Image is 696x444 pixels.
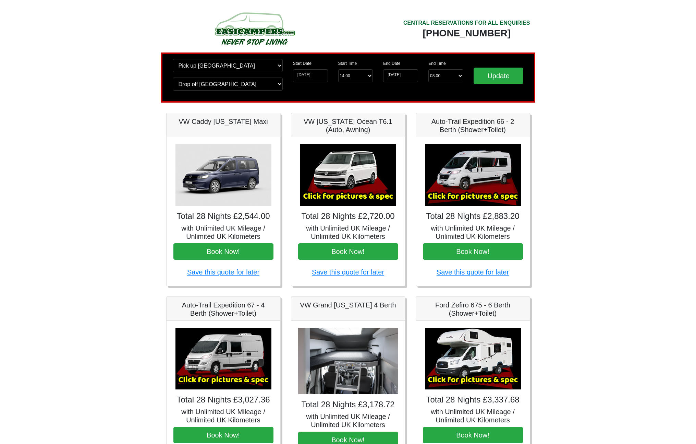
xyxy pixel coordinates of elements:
[338,60,357,67] label: Start Time
[423,224,523,241] h5: with Unlimited UK Mileage / Unlimited UK Kilometers
[312,268,384,276] a: Save this quote for later
[423,243,523,260] button: Book Now!
[403,27,530,39] div: [PHONE_NUMBER]
[383,69,418,82] input: Return Date
[298,117,398,134] h5: VW [US_STATE] Ocean T6.1 (Auto, Awning)
[293,69,328,82] input: Start Date
[293,60,312,67] label: Start Date
[175,328,271,389] img: Auto-Trail Expedition 67 - 4 Berth (Shower+Toilet)
[437,268,509,276] a: Save this quote for later
[175,144,271,206] img: VW Caddy California Maxi
[403,19,530,27] div: CENTRAL RESERVATIONS FOR ALL ENQUIRIES
[425,328,521,389] img: Ford Zefiro 675 - 6 Berth (Shower+Toilet)
[173,243,273,260] button: Book Now!
[173,301,273,317] h5: Auto-Trail Expedition 67 - 4 Berth (Shower+Toilet)
[298,412,398,429] h5: with Unlimited UK Mileage / Unlimited UK Kilometers
[383,60,400,67] label: End Date
[425,144,521,206] img: Auto-Trail Expedition 66 - 2 Berth (Shower+Toilet)
[298,400,398,410] h4: Total 28 Nights £3,178.72
[298,211,398,221] h4: Total 28 Nights £2,720.00
[423,427,523,443] button: Book Now!
[173,408,273,424] h5: with Unlimited UK Mileage / Unlimited UK Kilometers
[423,117,523,134] h5: Auto-Trail Expedition 66 - 2 Berth (Shower+Toilet)
[423,301,523,317] h5: Ford Zefiro 675 - 6 Berth (Shower+Toilet)
[423,395,523,405] h4: Total 28 Nights £3,337.68
[423,408,523,424] h5: with Unlimited UK Mileage / Unlimited UK Kilometers
[173,395,273,405] h4: Total 28 Nights £3,027.36
[300,144,396,206] img: VW California Ocean T6.1 (Auto, Awning)
[187,268,259,276] a: Save this quote for later
[173,117,273,126] h5: VW Caddy [US_STATE] Maxi
[474,68,524,84] input: Update
[428,60,446,67] label: End Time
[298,224,398,241] h5: with Unlimited UK Mileage / Unlimited UK Kilometers
[190,10,320,47] img: campers-checkout-logo.png
[173,211,273,221] h4: Total 28 Nights £2,544.00
[423,211,523,221] h4: Total 28 Nights £2,883.20
[298,243,398,260] button: Book Now!
[173,224,273,241] h5: with Unlimited UK Mileage / Unlimited UK Kilometers
[173,427,273,443] button: Book Now!
[298,328,398,395] img: VW Grand California 4 Berth
[298,301,398,309] h5: VW Grand [US_STATE] 4 Berth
